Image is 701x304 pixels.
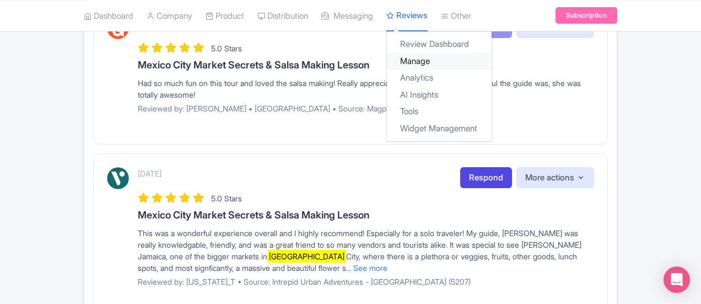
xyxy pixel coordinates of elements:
[346,263,387,273] a: ... See more
[138,77,594,100] div: Had so much fun on this tour and loved the salsa making! Really appreciated how informative and h...
[387,120,492,137] a: Widget Management
[321,1,373,31] a: Messaging
[138,276,594,287] p: Reviewed by: [US_STATE]_T • Source: Intrepid Urban Adventures - [GEOGRAPHIC_DATA] (5207)
[267,250,346,263] mark: [GEOGRAPHIC_DATA]
[138,103,594,114] p: Reviewed by: [PERSON_NAME] • [GEOGRAPHIC_DATA] • Source: Magpie Intrepid USD
[387,52,492,70] a: Manage
[556,7,617,24] a: Subscription
[138,227,594,274] div: This was a wonderful experience overall and I highly recommend! Especially for a solo traveler! M...
[107,167,129,189] img: Viator Logo
[138,210,594,221] h3: Mexico City Market Secrets & Salsa Making Lesson
[387,86,492,103] a: AI Insights
[387,103,492,120] a: Tools
[516,167,594,189] button: More actions
[206,1,244,31] a: Product
[387,70,492,87] a: Analytics
[441,1,471,31] a: Other
[257,1,308,31] a: Distribution
[387,36,492,53] a: Review Dashboard
[664,266,690,293] div: Open Intercom Messenger
[84,1,133,31] a: Dashboard
[211,194,242,203] span: 5.0 Stars
[211,44,242,53] span: 5.0 Stars
[138,168,161,179] p: [DATE]
[138,60,594,71] h3: Mexico City Market Secrets & Salsa Making Lesson
[147,1,192,31] a: Company
[460,167,512,189] a: Respond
